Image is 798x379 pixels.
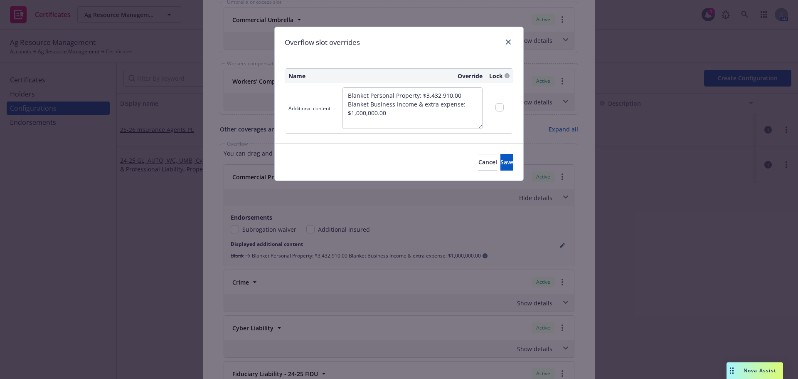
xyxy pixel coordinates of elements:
[489,72,510,80] div: Lock
[727,362,783,379] button: Nova Assist
[503,37,513,47] a: close
[478,154,497,171] button: Cancel
[285,37,360,48] h1: Overflow slot overrides
[744,367,776,374] span: Nova Assist
[285,69,339,83] th: Name
[285,83,339,133] td: Additional content
[500,158,513,166] span: Save
[727,362,737,379] div: Drag to move
[478,158,497,166] span: Cancel
[500,154,513,171] button: Save
[342,87,483,129] textarea: Blanket Personal Property: $3,432,910.00 Blanket Business Income & extra expense: $1,000,000.00
[339,69,486,83] th: Override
